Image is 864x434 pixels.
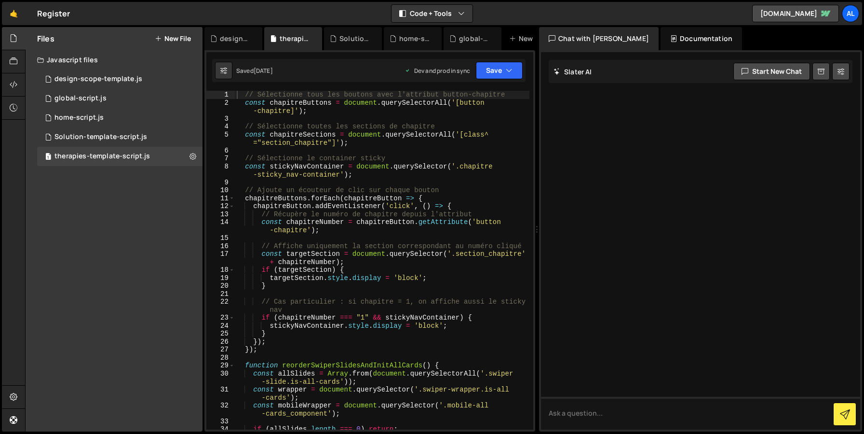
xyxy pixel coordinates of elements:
[54,75,142,84] div: design-scope-template.js
[37,89,202,108] div: 16219/43678.js
[206,282,235,290] div: 20
[280,34,310,43] div: therapies-template-script.js
[391,5,472,22] button: Code + Tools
[206,330,235,338] div: 25
[206,290,235,298] div: 21
[37,70,202,89] div: 16219/47315.js
[206,425,235,434] div: 34
[553,67,592,76] h2: Slater AI
[733,63,810,80] button: Start new chat
[476,62,523,79] button: Save
[752,5,839,22] a: [DOMAIN_NAME]
[206,314,235,322] div: 23
[206,370,235,386] div: 30
[206,402,235,418] div: 32
[206,99,235,115] div: 2
[206,338,235,346] div: 26
[254,67,273,75] div: [DATE]
[459,34,490,43] div: global-script.js
[54,133,147,141] div: Solution-template-script.js
[206,202,235,210] div: 12
[206,163,235,179] div: 8
[206,354,235,362] div: 28
[206,218,235,234] div: 14
[339,34,370,43] div: Solution-template-script.js
[54,113,104,122] div: home-script.js
[206,179,235,187] div: 9
[206,195,235,203] div: 11
[45,154,51,161] span: 1
[206,186,235,195] div: 10
[155,35,191,42] button: New File
[206,386,235,402] div: 31
[661,27,742,50] div: Documentation
[206,322,235,330] div: 24
[206,242,235,251] div: 16
[509,34,550,43] div: New File
[206,234,235,242] div: 15
[206,362,235,370] div: 29
[206,115,235,123] div: 3
[37,108,202,127] div: 16219/43700.js
[206,250,235,266] div: 17
[220,34,251,43] div: design-scope-template.js
[37,147,202,166] div: 16219/46881.js
[236,67,273,75] div: Saved
[206,266,235,274] div: 18
[206,346,235,354] div: 27
[37,33,54,44] h2: Files
[206,418,235,426] div: 33
[206,123,235,131] div: 4
[206,91,235,99] div: 1
[399,34,430,43] div: home-script.js
[206,147,235,155] div: 6
[206,298,235,314] div: 22
[206,154,235,163] div: 7
[206,210,235,219] div: 13
[37,8,70,19] div: Register
[405,67,470,75] div: Dev and prod in sync
[206,274,235,282] div: 19
[842,5,859,22] a: Al
[2,2,26,25] a: 🤙
[37,127,202,147] div: 16219/44121.js
[539,27,659,50] div: Chat with [PERSON_NAME]
[206,131,235,147] div: 5
[26,50,202,70] div: Javascript files
[54,94,107,103] div: global-script.js
[54,152,150,161] div: therapies-template-script.js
